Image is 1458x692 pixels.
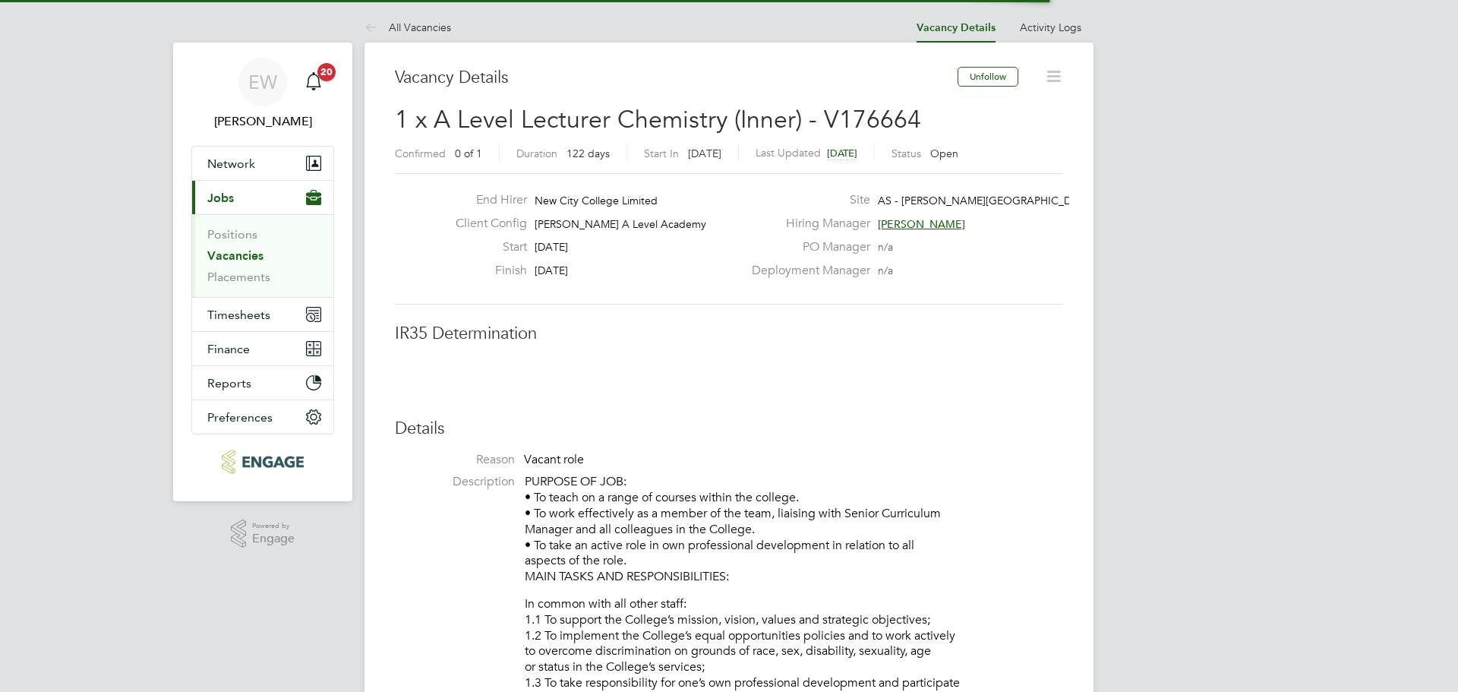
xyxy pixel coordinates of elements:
span: n/a [878,264,893,277]
label: Finish [443,263,527,279]
h3: Vacancy Details [395,67,958,89]
span: [DATE] [535,264,568,277]
label: Start In [644,147,679,160]
span: 0 of 1 [455,147,482,160]
button: Preferences [192,400,333,434]
span: n/a [878,240,893,254]
span: [DATE] [827,147,857,160]
span: [PERSON_NAME] A Level Academy [535,217,706,231]
span: Ella Wratten [191,112,334,131]
nav: Main navigation [173,43,352,501]
a: Vacancies [207,248,264,263]
span: 122 days [566,147,610,160]
a: EW[PERSON_NAME] [191,58,334,131]
span: Reports [207,376,251,390]
span: Engage [252,532,295,545]
span: 1 x A Level Lecturer Chemistry (Inner) - V176664 [395,105,921,134]
label: Start [443,239,527,255]
a: Go to home page [191,450,334,474]
label: Client Config [443,216,527,232]
span: Powered by [252,520,295,532]
span: Open [930,147,958,160]
span: Vacant role [524,452,584,467]
button: Jobs [192,181,333,214]
label: Last Updated [756,146,821,160]
span: [DATE] [535,240,568,254]
button: Network [192,147,333,180]
a: Vacancy Details [917,21,996,34]
label: Site [743,192,870,208]
label: PO Manager [743,239,870,255]
span: EW [248,72,277,92]
label: End Hirer [443,192,527,208]
label: Status [892,147,921,160]
button: Reports [192,366,333,400]
span: [PERSON_NAME] [878,217,965,231]
button: Finance [192,332,333,365]
span: AS - [PERSON_NAME][GEOGRAPHIC_DATA] [878,194,1095,207]
a: Powered byEngage [231,520,295,548]
span: Jobs [207,191,234,205]
label: Reason [395,452,515,468]
span: New City College Limited [535,194,658,207]
label: Hiring Manager [743,216,870,232]
div: Jobs [192,214,333,297]
p: PURPOSE OF JOB: • To teach on a range of courses within the college. • To work effectively as a m... [525,474,1063,585]
span: Finance [207,342,250,356]
span: Timesheets [207,308,270,322]
button: Timesheets [192,298,333,331]
a: Positions [207,227,257,242]
span: Preferences [207,410,273,425]
label: Description [395,474,515,490]
label: Duration [516,147,557,160]
a: Placements [207,270,270,284]
img: blackstonerecruitment-logo-retina.png [222,450,303,474]
button: Unfollow [958,67,1018,87]
a: Activity Logs [1020,21,1081,34]
a: All Vacancies [364,21,451,34]
h3: Details [395,418,1063,440]
span: Network [207,156,255,171]
span: 20 [317,63,336,81]
a: 20 [298,58,329,106]
label: Confirmed [395,147,446,160]
h3: IR35 Determination [395,323,1063,345]
span: [DATE] [688,147,721,160]
label: Deployment Manager [743,263,870,279]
